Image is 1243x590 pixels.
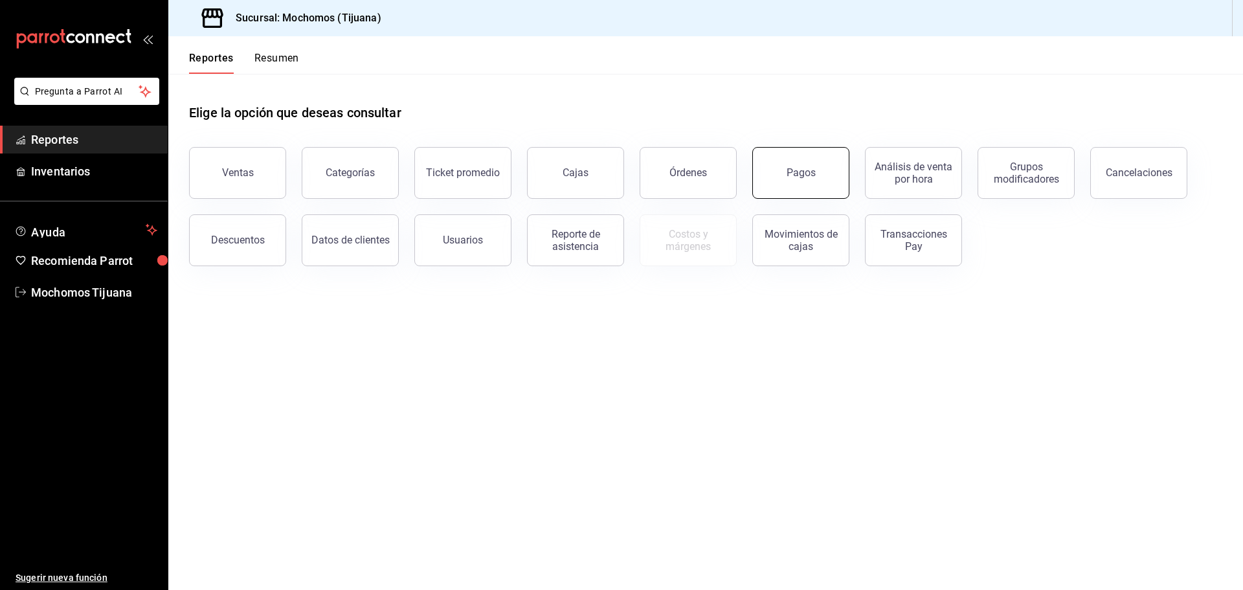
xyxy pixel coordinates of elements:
span: Sugerir nueva función [16,571,157,585]
button: Grupos modificadores [978,147,1075,199]
div: Grupos modificadores [986,161,1066,185]
div: Cancelaciones [1106,166,1172,179]
div: Descuentos [211,234,265,246]
div: navigation tabs [189,52,299,74]
div: Pagos [787,166,816,179]
button: Ventas [189,147,286,199]
button: Contrata inventarios para ver este reporte [640,214,737,266]
button: Cajas [527,147,624,199]
div: Transacciones Pay [873,228,954,253]
div: Reporte de asistencia [535,228,616,253]
button: Reporte de asistencia [527,214,624,266]
button: Pagos [752,147,849,199]
button: open_drawer_menu [142,34,153,44]
span: Mochomos Tijuana [31,284,157,301]
span: Ayuda [31,222,140,238]
div: Movimientos de cajas [761,228,841,253]
div: Costos y márgenes [648,228,728,253]
div: Órdenes [669,166,707,179]
div: Cajas [563,166,588,179]
button: Pregunta a Parrot AI [14,78,159,105]
button: Cancelaciones [1090,147,1187,199]
div: Usuarios [443,234,483,246]
span: Reportes [31,131,157,148]
button: Transacciones Pay [865,214,962,266]
div: Análisis de venta por hora [873,161,954,185]
a: Pregunta a Parrot AI [9,94,159,108]
div: Categorías [326,166,375,179]
button: Movimientos de cajas [752,214,849,266]
div: Ticket promedio [426,166,500,179]
button: Resumen [254,52,299,74]
button: Usuarios [414,214,511,266]
div: Ventas [222,166,254,179]
button: Órdenes [640,147,737,199]
span: Inventarios [31,163,157,180]
button: Análisis de venta por hora [865,147,962,199]
button: Ticket promedio [414,147,511,199]
button: Categorías [302,147,399,199]
div: Datos de clientes [311,234,390,246]
h1: Elige la opción que deseas consultar [189,103,401,122]
span: Pregunta a Parrot AI [35,85,139,98]
h3: Sucursal: Mochomos (Tijuana) [225,10,381,26]
button: Descuentos [189,214,286,266]
span: Recomienda Parrot [31,252,157,269]
button: Datos de clientes [302,214,399,266]
button: Reportes [189,52,234,74]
